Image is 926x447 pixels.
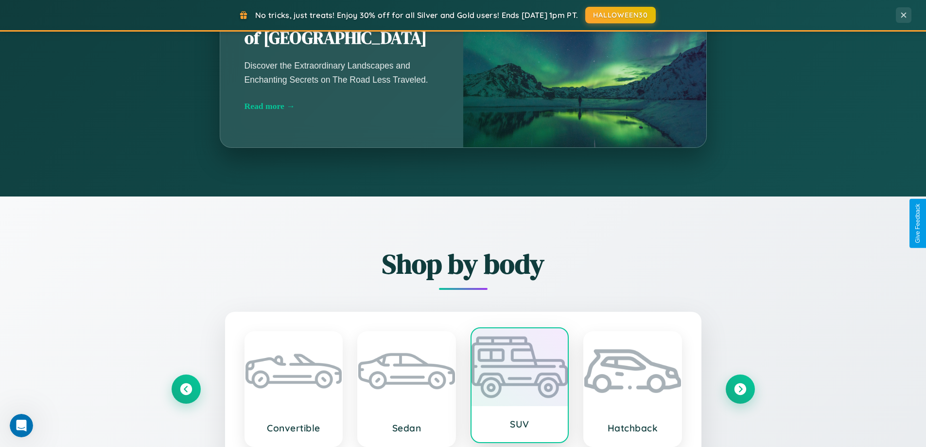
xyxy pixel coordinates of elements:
[172,245,755,283] h2: Shop by body
[481,418,559,430] h3: SUV
[245,101,439,111] div: Read more →
[594,422,671,434] h3: Hatchback
[585,7,656,23] button: HALLOWEEN30
[255,10,578,20] span: No tricks, just treats! Enjoy 30% off for all Silver and Gold users! Ends [DATE] 1pm PT.
[914,204,921,243] div: Give Feedback
[245,59,439,86] p: Discover the Extraordinary Landscapes and Enchanting Secrets on The Road Less Traveled.
[245,5,439,50] h2: Unearthing the Mystique of [GEOGRAPHIC_DATA]
[10,414,33,437] iframe: Intercom live chat
[368,422,445,434] h3: Sedan
[255,422,332,434] h3: Convertible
